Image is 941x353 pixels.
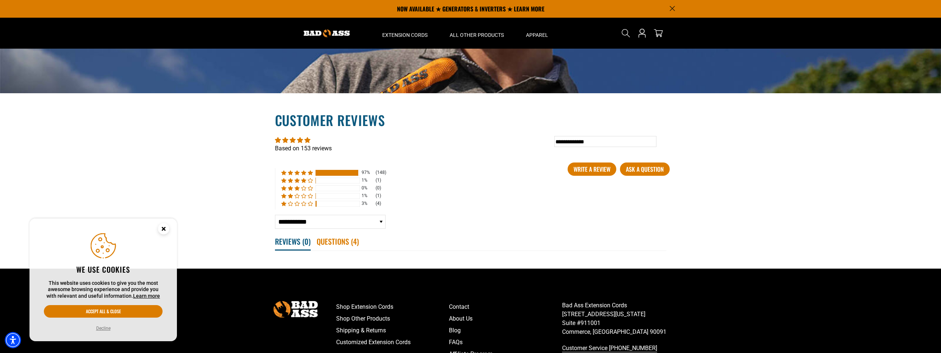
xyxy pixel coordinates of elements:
a: Ask a question [620,162,670,176]
a: Contact [449,301,562,313]
div: 97% [362,169,373,176]
div: (1) [376,193,381,199]
h2: We use cookies [44,265,163,274]
a: Shop Extension Cords [336,301,449,313]
div: 1% (1) reviews with 4 star rating [281,177,313,184]
div: 3% [362,200,373,207]
span: 4 [353,236,357,247]
a: Write A Review [568,162,616,176]
span: Reviews ( ) [275,233,311,251]
div: (1) [376,177,381,184]
a: cart [652,29,664,38]
a: Customized Extension Cords [336,336,449,348]
div: 1% (1) reviews with 2 star rating [281,193,313,199]
select: Sort dropdown [275,215,386,229]
span: All Other Products [450,32,504,38]
img: Bad Ass Extension Cords [304,29,350,37]
a: Blog [449,325,562,336]
p: This website uses cookies to give you the most awesome browsing experience and provide you with r... [44,280,163,300]
h2: Customer Reviews [275,111,666,129]
a: About Us [449,313,562,325]
div: 3% (4) reviews with 1 star rating [281,200,313,207]
div: Accessibility Menu [5,332,21,348]
a: Open this option [636,18,648,49]
summary: Search [620,27,632,39]
button: Accept all & close [44,305,163,318]
a: FAQs [449,336,562,348]
input: Type in keyword and press enter... [554,136,656,147]
button: Close this option [150,219,177,241]
span: Questions ( ) [317,233,359,249]
a: Shop Other Products [336,313,449,325]
a: Based on 153 reviews - open in a new tab [275,145,332,152]
div: (4) [376,200,381,207]
aside: Cookie Consent [29,219,177,342]
div: Average rating is 4.87 stars [275,136,666,144]
div: (148) [376,169,386,176]
div: 97% (148) reviews with 5 star rating [281,169,313,176]
summary: Extension Cords [371,18,439,49]
img: Bad Ass Extension Cords [273,301,318,318]
summary: Apparel [515,18,559,49]
span: 0 [304,236,309,247]
div: 1% [362,193,373,199]
span: Apparel [526,32,548,38]
p: Bad Ass Extension Cords [STREET_ADDRESS][US_STATE] Suite #911001 Commerce, [GEOGRAPHIC_DATA] 90091 [562,301,675,336]
div: 1% [362,177,373,184]
a: Shipping & Returns [336,325,449,336]
button: Decline [94,325,113,332]
a: This website uses cookies to give you the most awesome browsing experience and provide you with r... [133,293,160,299]
summary: All Other Products [439,18,515,49]
span: Extension Cords [382,32,428,38]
